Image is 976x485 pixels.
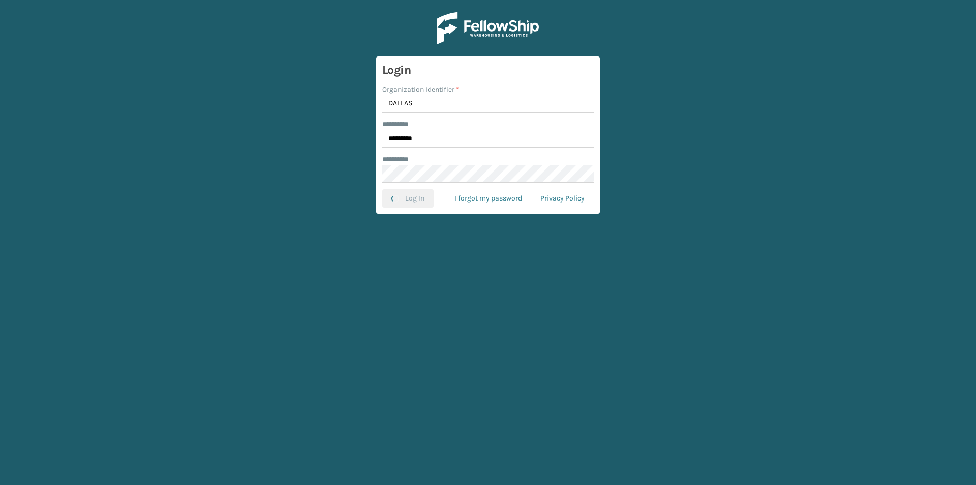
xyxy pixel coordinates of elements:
[445,189,531,208] a: I forgot my password
[437,12,539,44] img: Logo
[382,63,594,78] h3: Login
[382,189,434,208] button: Log In
[531,189,594,208] a: Privacy Policy
[382,84,459,95] label: Organization Identifier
